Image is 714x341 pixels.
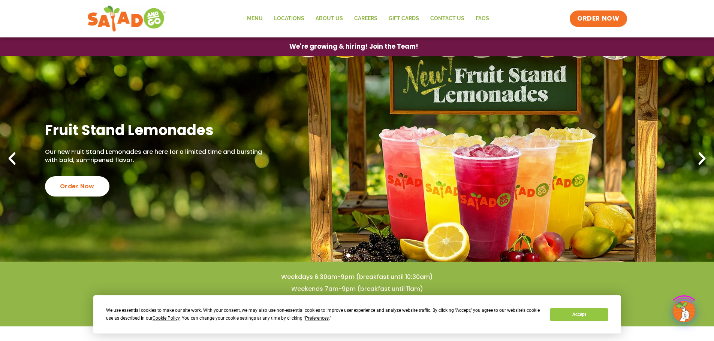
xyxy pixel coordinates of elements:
h4: Weekends 7am-9pm (breakfast until 11am) [15,285,699,293]
span: ORDER NOW [577,14,619,23]
a: About Us [310,10,349,27]
img: new-SAG-logo-768×292 [87,4,166,34]
a: Locations [268,10,310,27]
h4: Weekdays 6:30am-9pm (breakfast until 10:30am) [15,273,699,281]
div: Order Now [45,176,109,197]
span: Go to slide 3 [364,253,368,258]
h2: Fruit Stand Lemonades [45,121,266,139]
a: Menu [241,10,268,27]
div: We use essential cookies to make our site work. With your consent, we may also use non-essential ... [106,307,541,322]
a: Careers [349,10,383,27]
nav: Menu [241,10,495,27]
a: Contact Us [425,10,470,27]
div: Previous slide [4,150,20,167]
span: Preferences [305,316,329,321]
a: ORDER NOW [570,10,627,27]
a: GIFT CARDS [383,10,425,27]
p: Our new Fruit Stand Lemonades are here for a limited time and bursting with bold, sun-ripened fla... [45,148,266,165]
a: We're growing & hiring! Join the Team! [278,38,430,55]
button: Accept [550,308,608,321]
span: Go to slide 1 [346,253,350,258]
span: Go to slide 2 [355,253,359,258]
span: We're growing & hiring! Join the Team! [289,43,418,50]
div: Cookie Consent Prompt [93,295,621,334]
div: Next slide [694,150,710,167]
a: FAQs [470,10,495,27]
span: Cookie Policy [153,316,180,321]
